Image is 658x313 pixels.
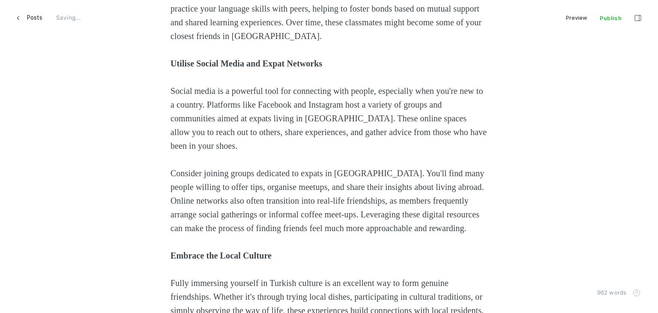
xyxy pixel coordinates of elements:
[593,10,628,25] button: Publish
[170,59,322,68] strong: Utilise Social Media and Expat Networks
[594,11,628,25] span: Publish
[560,10,593,25] button: Preview
[56,10,81,25] div: Saving...
[27,10,42,25] span: Posts
[170,169,486,233] span: Consider joining groups dedicated to expats in [GEOGRAPHIC_DATA]. You'll find many people willing...
[591,288,628,297] div: 962 words
[170,86,489,150] span: Social media is a powerful tool for connecting with people, especially when you're new to a count...
[170,251,272,260] strong: Embrace the Local Culture
[10,10,48,25] a: Posts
